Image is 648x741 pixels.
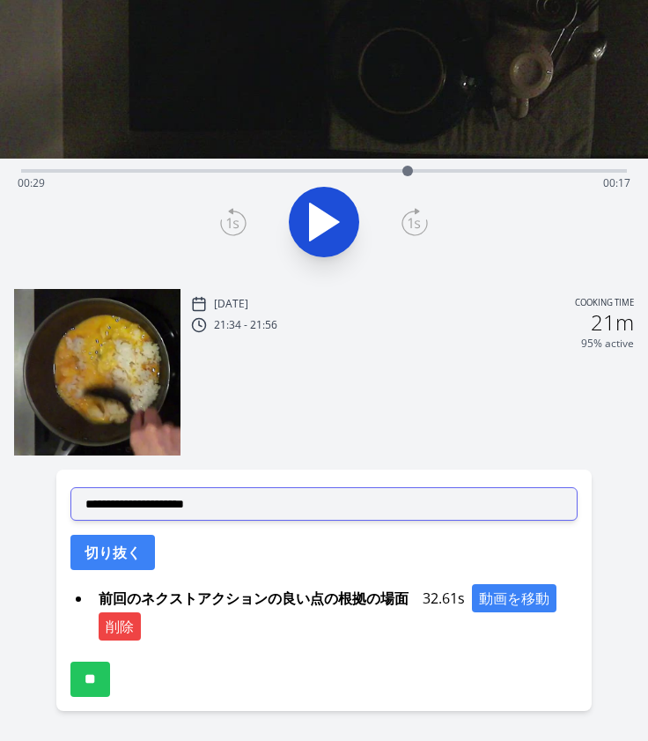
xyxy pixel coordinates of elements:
button: 動画を移動 [472,584,556,612]
img: 250828123542_thumb.jpeg [14,289,180,456]
span: 前回のネクストアクションの良い点の根拠の場面 [92,584,416,612]
span: 00:17 [603,175,630,190]
p: [DATE] [214,297,248,311]
h2: 21m [591,312,634,333]
button: 削除 [99,612,141,641]
p: Cooking time [575,296,634,312]
p: 95% active [581,337,634,351]
p: 21:34 - 21:56 [214,318,277,332]
span: 00:29 [18,175,45,190]
div: 32.61s [92,584,578,641]
button: 切り抜く [70,535,155,570]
